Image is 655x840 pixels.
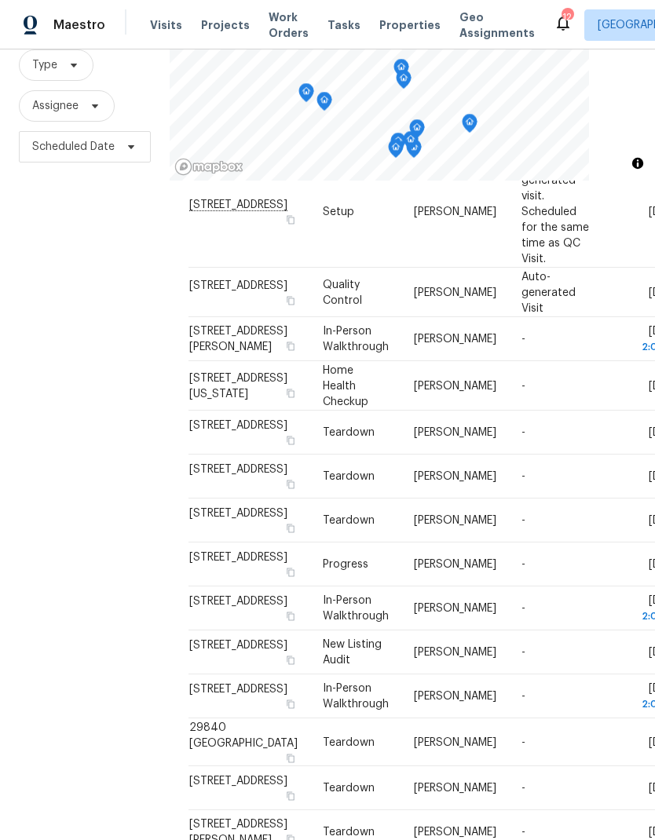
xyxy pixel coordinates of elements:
[521,471,525,482] span: -
[414,515,496,526] span: [PERSON_NAME]
[189,420,287,431] span: [STREET_ADDRESS]
[323,683,389,710] span: In-Person Walkthrough
[388,139,404,163] div: Map marker
[284,477,298,491] button: Copy Address
[323,559,368,570] span: Progress
[414,334,496,345] span: [PERSON_NAME]
[409,119,425,144] div: Map marker
[32,98,79,114] span: Assignee
[414,206,496,217] span: [PERSON_NAME]
[284,385,298,400] button: Copy Address
[150,17,182,33] span: Visits
[323,364,368,407] span: Home Health Checkup
[323,471,375,482] span: Teardown
[284,521,298,535] button: Copy Address
[284,293,298,307] button: Copy Address
[521,691,525,702] span: -
[462,114,478,138] div: Map marker
[521,271,576,313] span: Auto-generated Visit
[414,287,496,298] span: [PERSON_NAME]
[323,515,375,526] span: Teardown
[174,158,243,176] a: Mapbox homepage
[521,159,589,264] span: Auto-generated visit. Scheduled for the same time as QC Visit.
[521,783,525,794] span: -
[284,212,298,226] button: Copy Address
[189,640,287,651] span: [STREET_ADDRESS]
[403,131,419,155] div: Map marker
[521,603,525,614] span: -
[284,653,298,667] button: Copy Address
[414,559,496,570] span: [PERSON_NAME]
[414,691,496,702] span: [PERSON_NAME]
[414,783,496,794] span: [PERSON_NAME]
[189,464,287,475] span: [STREET_ADDRESS]
[628,154,647,173] button: Toggle attribution
[323,206,354,217] span: Setup
[189,279,287,290] span: [STREET_ADDRESS]
[414,736,496,747] span: [PERSON_NAME]
[323,279,362,305] span: Quality Control
[284,433,298,447] button: Copy Address
[390,133,406,157] div: Map marker
[284,789,298,803] button: Copy Address
[201,17,250,33] span: Projects
[189,776,287,787] span: [STREET_ADDRESS]
[323,736,375,747] span: Teardown
[189,684,287,695] span: [STREET_ADDRESS]
[189,326,287,352] span: [STREET_ADDRESS][PERSON_NAME]
[32,139,115,155] span: Scheduled Date
[189,508,287,519] span: [STREET_ADDRESS]
[521,736,525,747] span: -
[396,70,412,94] div: Map marker
[189,372,287,399] span: [STREET_ADDRESS][US_STATE]
[414,647,496,658] span: [PERSON_NAME]
[414,827,496,838] span: [PERSON_NAME]
[189,552,287,563] span: [STREET_ADDRESS]
[323,595,389,622] span: In-Person Walkthrough
[521,559,525,570] span: -
[379,17,441,33] span: Properties
[521,334,525,345] span: -
[189,721,298,748] span: 29840 [GEOGRAPHIC_DATA]
[189,596,287,607] span: [STREET_ADDRESS]
[298,83,314,108] div: Map marker
[521,515,525,526] span: -
[521,380,525,391] span: -
[459,9,535,41] span: Geo Assignments
[284,565,298,579] button: Copy Address
[414,603,496,614] span: [PERSON_NAME]
[521,827,525,838] span: -
[284,751,298,765] button: Copy Address
[521,427,525,438] span: -
[53,17,105,33] span: Maestro
[633,155,642,172] span: Toggle attribution
[284,609,298,623] button: Copy Address
[521,647,525,658] span: -
[327,20,360,31] span: Tasks
[323,827,375,838] span: Teardown
[317,92,332,116] div: Map marker
[323,639,382,666] span: New Listing Audit
[393,59,409,83] div: Map marker
[414,471,496,482] span: [PERSON_NAME]
[414,427,496,438] span: [PERSON_NAME]
[269,9,309,41] span: Work Orders
[414,380,496,391] span: [PERSON_NAME]
[323,427,375,438] span: Teardown
[32,57,57,73] span: Type
[323,326,389,352] span: In-Person Walkthrough
[284,697,298,711] button: Copy Address
[284,339,298,353] button: Copy Address
[323,783,375,794] span: Teardown
[562,9,573,25] div: 12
